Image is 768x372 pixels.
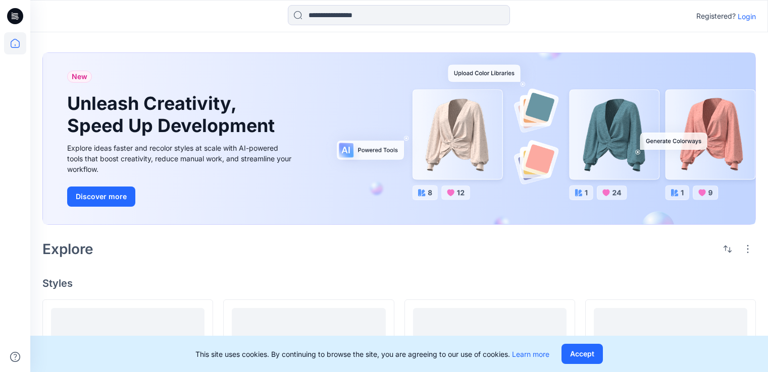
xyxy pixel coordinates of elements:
[67,93,279,136] h1: Unleash Creativity, Speed Up Development
[561,344,603,364] button: Accept
[195,349,549,359] p: This site uses cookies. By continuing to browse the site, you are agreeing to our use of cookies.
[738,11,756,22] p: Login
[67,187,135,207] button: Discover more
[512,350,549,358] a: Learn more
[67,143,294,174] div: Explore ideas faster and recolor styles at scale with AI-powered tools that boost creativity, red...
[72,71,87,83] span: New
[42,277,756,289] h4: Styles
[67,187,294,207] a: Discover more
[42,241,93,257] h2: Explore
[696,10,736,22] p: Registered?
